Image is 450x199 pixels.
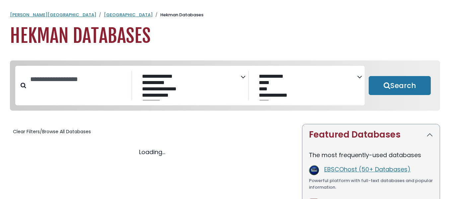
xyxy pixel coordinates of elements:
[10,148,294,156] div: Loading...
[10,12,440,18] nav: breadcrumb
[153,12,203,18] li: Hekman Databases
[10,25,440,47] h1: Hekman Databases
[324,165,411,173] a: EBSCOhost (50+ Databases)
[137,72,241,100] select: Database Subject Filter
[10,127,94,137] button: Clear Filters/Browse All Databases
[10,12,96,18] a: [PERSON_NAME][GEOGRAPHIC_DATA]
[302,124,440,145] button: Featured Databases
[254,72,357,100] select: Database Vendors Filter
[26,74,131,85] input: Search database by title or keyword
[309,177,433,190] div: Powerful platform with full-text databases and popular information.
[309,150,433,159] p: The most frequently-used databases
[10,60,440,111] nav: Search filters
[104,12,153,18] a: [GEOGRAPHIC_DATA]
[369,76,431,95] button: Submit for Search Results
